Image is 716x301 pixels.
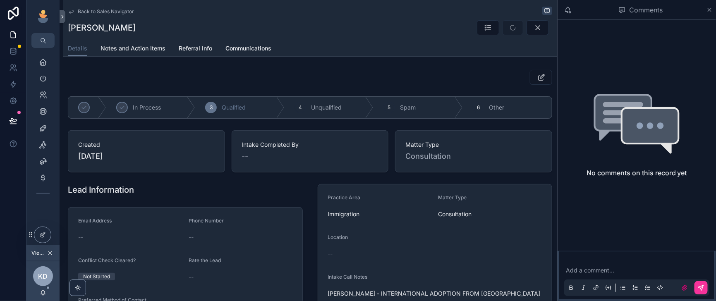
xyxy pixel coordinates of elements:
[400,103,416,112] span: Spam
[78,257,136,263] span: Conflict Check Cleared?
[311,103,342,112] span: Unqualified
[299,104,302,111] span: 4
[68,8,134,15] a: Back to Sales Navigator
[222,103,246,112] span: Qualified
[83,273,110,280] div: Not Started
[587,168,687,178] h2: No comments on this record yet
[629,5,663,15] span: Comments
[179,41,212,57] a: Referral Info
[31,250,45,256] span: Viewing as [PERSON_NAME]
[36,10,50,23] img: App logo
[38,271,48,281] span: KD
[189,217,224,224] span: Phone Number
[405,141,542,149] span: Matter Type
[225,41,271,57] a: Communications
[101,41,165,57] a: Notes and Action Items
[101,44,165,53] span: Notes and Action Items
[68,44,87,53] span: Details
[68,184,134,196] h1: Lead Information
[225,44,271,53] span: Communications
[78,217,112,224] span: Email Address
[189,273,194,281] span: --
[68,41,87,57] a: Details
[189,257,221,263] span: Rate the Lead
[78,8,134,15] span: Back to Sales Navigator
[328,194,361,201] span: Practice Area
[242,150,249,162] span: --
[68,22,136,33] h1: [PERSON_NAME]
[133,103,161,112] span: In Process
[242,141,378,149] span: Intake Completed By
[328,210,360,218] span: Immigration
[328,289,542,298] span: [PERSON_NAME] - INTERNATIONAL ADOPTION FROM [GEOGRAPHIC_DATA]
[477,104,480,111] span: 6
[210,104,213,111] span: 3
[438,194,467,201] span: Matter Type
[328,234,348,240] span: Location
[328,274,368,280] span: Intake Call Notes
[438,210,472,218] span: Consultation
[189,233,194,241] span: --
[328,250,333,258] span: --
[78,150,103,162] p: [DATE]
[388,104,391,111] span: 5
[489,103,505,112] span: Other
[78,233,83,241] span: --
[78,141,215,149] span: Created
[26,48,60,212] div: scrollable content
[405,150,451,162] span: Consultation
[179,44,212,53] span: Referral Info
